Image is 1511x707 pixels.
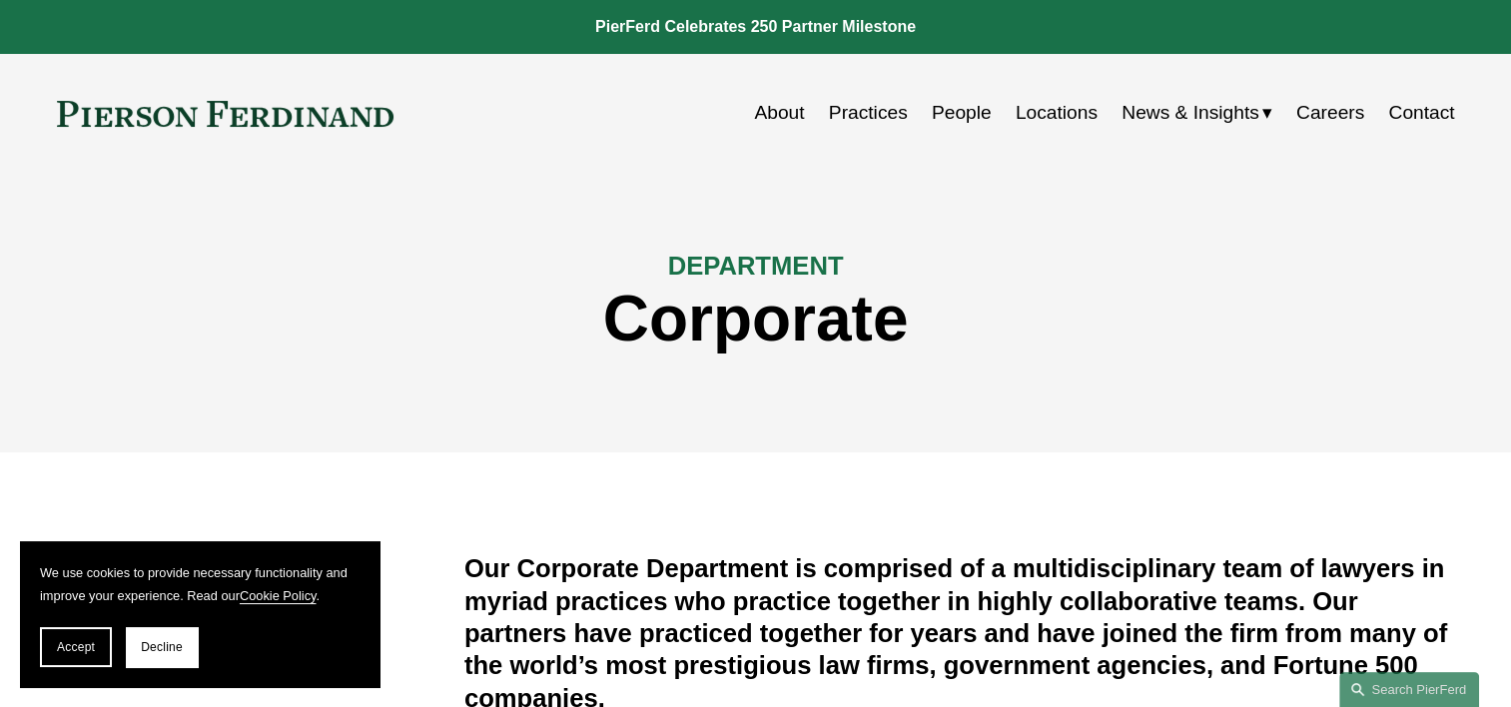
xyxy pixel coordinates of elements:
a: About [754,94,804,132]
button: Decline [126,627,198,667]
a: Careers [1296,94,1364,132]
span: DEPARTMENT [668,252,844,280]
span: Decline [141,640,183,654]
a: Practices [829,94,908,132]
a: Contact [1388,94,1454,132]
h1: Corporate [57,283,1455,355]
a: Search this site [1339,672,1479,707]
p: We use cookies to provide necessary functionality and improve your experience. Read our . [40,561,360,607]
a: Locations [1016,94,1098,132]
section: Cookie banner [20,541,379,687]
a: folder dropdown [1122,94,1272,132]
span: Accept [57,640,95,654]
a: People [932,94,992,132]
a: Cookie Policy [240,588,317,603]
span: News & Insights [1122,96,1259,131]
button: Accept [40,627,112,667]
